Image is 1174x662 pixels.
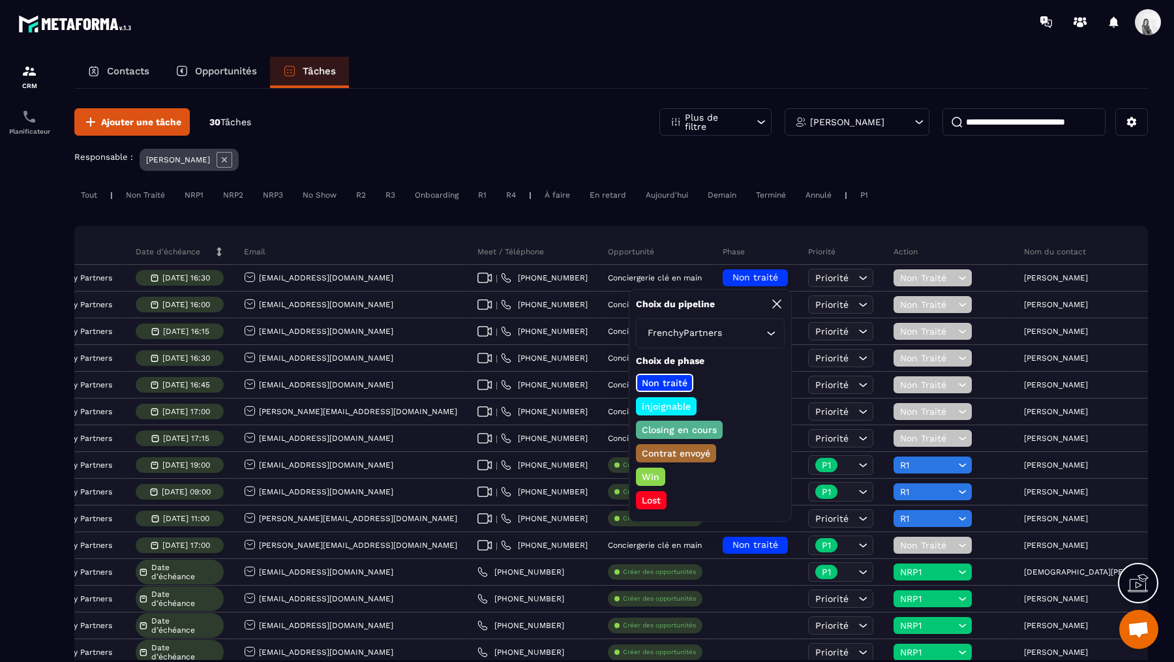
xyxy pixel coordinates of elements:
a: [PHONE_NUMBER] [477,567,564,577]
p: CRM [3,82,55,89]
p: Non traité [640,376,689,389]
img: scheduler [22,109,37,125]
p: Créer des opportunités [623,621,696,630]
span: Non traité [732,539,778,550]
p: P1 [822,541,831,550]
span: Non Traité [900,353,955,363]
img: formation [22,63,37,79]
a: [PHONE_NUMBER] [501,406,588,417]
p: 30 [209,116,251,128]
span: Non Traité [900,380,955,390]
button: Ajouter une tâche [74,108,190,136]
div: P1 [854,187,875,203]
p: Planificateur [3,128,55,135]
p: [DATE] 17:00 [162,407,210,416]
span: Priorité [815,433,849,444]
span: Priorité [815,620,849,631]
span: Priorité [815,273,849,283]
p: P1 [822,567,831,577]
p: Plus de filtre [685,113,742,131]
p: injoignable [640,400,693,413]
p: Créer des opportunités [623,460,696,470]
span: Priorité [815,380,849,390]
a: [PHONE_NUMBER] [501,299,588,310]
p: [PERSON_NAME] [1024,621,1088,630]
span: NRP1 [900,647,955,657]
div: Non Traité [119,187,172,203]
p: [PERSON_NAME] [1024,648,1088,657]
p: Conciergerie clé en main [608,380,702,389]
span: R1 [900,487,955,497]
a: [PHONE_NUMBER] [501,487,588,497]
span: NRP1 [900,594,955,604]
p: | [845,190,847,200]
span: Priorité [815,513,849,524]
a: [PHONE_NUMBER] [501,353,588,363]
div: En retard [583,187,633,203]
a: Tâches [270,57,349,88]
div: Demain [701,187,743,203]
p: [PERSON_NAME] [810,117,884,127]
div: NRP3 [256,187,290,203]
span: Ajouter une tâche [101,115,181,128]
p: Créer des opportunités [623,514,696,523]
p: Nom du contact [1024,247,1086,257]
span: | [496,541,498,550]
a: [PHONE_NUMBER] [501,273,588,283]
p: Responsable : [74,152,133,162]
p: [DATE] 16:15 [163,327,209,336]
p: [DATE] 16:30 [162,354,210,363]
span: | [496,354,498,363]
div: NRP1 [178,187,210,203]
span: Priorité [815,594,849,604]
div: R4 [500,187,522,203]
p: [PERSON_NAME] [1024,300,1088,309]
div: Onboarding [408,187,465,203]
p: Closing en cours [640,423,719,436]
p: Conciergerie clé en main [608,273,702,282]
div: R1 [472,187,493,203]
p: Priorité [808,247,835,257]
div: R3 [379,187,402,203]
span: Priorité [815,326,849,337]
p: Choix du pipeline [636,298,715,310]
p: [PERSON_NAME] [1024,327,1088,336]
span: | [496,487,498,497]
p: [PERSON_NAME] [146,155,210,164]
p: Conciergerie clé en main [608,300,702,309]
span: NRP1 [900,567,955,577]
p: [PERSON_NAME] [1024,273,1088,282]
span: Non Traité [900,326,955,337]
span: Priorité [815,647,849,657]
p: Choix de phase [636,355,785,367]
span: | [496,327,498,337]
div: Tout [74,187,104,203]
div: NRP2 [217,187,250,203]
a: [PHONE_NUMBER] [501,433,588,444]
span: Non Traité [900,273,955,283]
span: Tâches [220,117,251,127]
p: [PERSON_NAME] [1024,407,1088,416]
p: Conciergerie clé en main [608,541,702,550]
a: [PHONE_NUMBER] [501,460,588,470]
div: À faire [538,187,577,203]
div: Search for option [636,318,785,348]
p: Opportunité [608,247,654,257]
p: Créer des opportunités [623,648,696,657]
p: Conciergerie clé en main [608,407,702,416]
p: [DATE] 16:45 [162,380,210,389]
a: Contacts [74,57,162,88]
span: | [496,434,498,444]
span: Non Traité [900,433,955,444]
span: Non Traité [900,299,955,310]
p: [DATE] 16:30 [162,273,210,282]
a: [PHONE_NUMBER] [477,647,564,657]
p: [DATE] 17:00 [162,541,210,550]
p: Action [894,247,918,257]
span: | [496,407,498,417]
p: Créer des opportunités [623,487,696,496]
p: Tâches [303,65,336,77]
span: | [496,300,498,310]
p: [PERSON_NAME] [1024,354,1088,363]
a: formationformationCRM [3,53,55,99]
